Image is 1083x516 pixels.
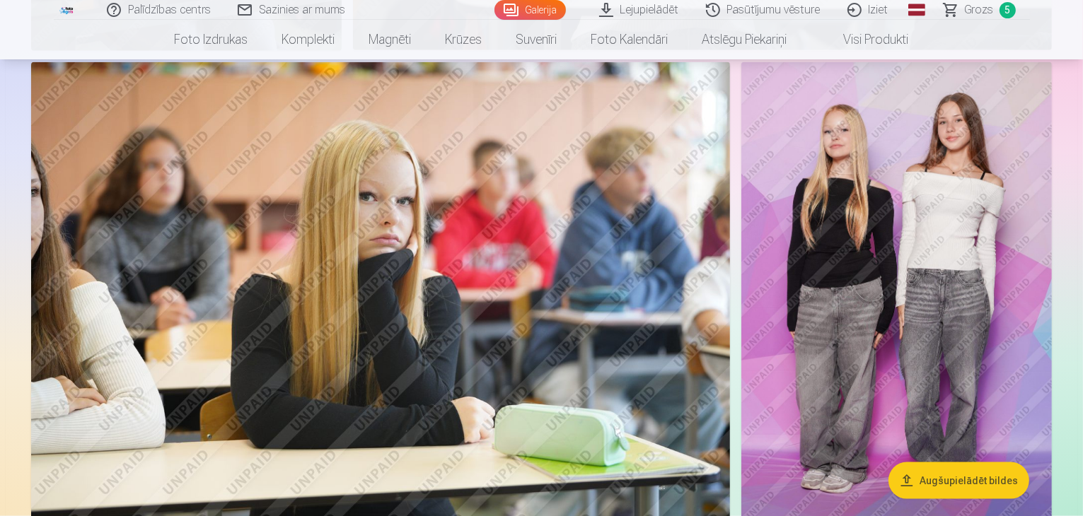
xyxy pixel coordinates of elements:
a: Magnēti [352,20,429,59]
a: Komplekti [265,20,352,59]
button: Augšupielādēt bildes [888,462,1029,499]
img: /fa1 [59,6,75,14]
span: Grozs [965,1,994,18]
a: Foto kalendāri [574,20,685,59]
a: Visi produkti [804,20,926,59]
a: Foto izdrukas [158,20,265,59]
span: 5 [1000,2,1016,18]
a: Suvenīri [499,20,574,59]
a: Atslēgu piekariņi [685,20,804,59]
a: Krūzes [429,20,499,59]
